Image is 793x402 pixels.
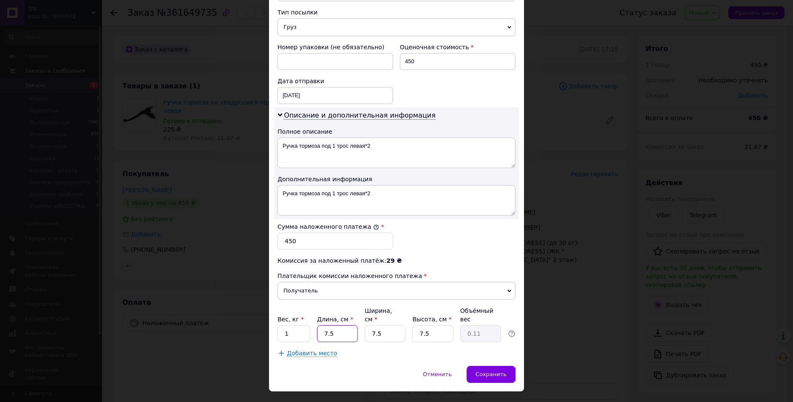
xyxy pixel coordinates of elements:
textarea: Ручка тормоза под 1 трос левая*2 [278,185,515,216]
div: Дата отправки [278,77,393,85]
span: Описание и дополнительная информация [284,111,436,120]
span: Груз [278,18,515,36]
div: Номер упаковки (не обязательно) [278,43,393,51]
span: Получатель [278,282,515,300]
label: Ширина, см [365,307,392,323]
label: Сумма наложенного платежа [278,223,379,230]
label: Длина, см [317,316,353,323]
label: Вес, кг [278,316,304,323]
div: Полное описание [278,127,515,136]
div: Комиссия за наложенный платёж: [278,256,515,265]
label: Высота, см [412,316,451,323]
div: Оценочная стоимость [400,43,515,51]
span: Сохранить [476,371,507,377]
span: 29 ₴ [386,257,402,264]
span: Добавить место [287,350,337,357]
textarea: Ручка тормоза под 1 трос левая*2 [278,138,515,168]
div: Дополнительная информация [278,175,515,183]
div: Объёмный вес [460,306,501,323]
span: Тип посылки [278,9,317,16]
span: Отменить [423,371,452,377]
span: Плательщик комиссии наложенного платежа [278,273,422,279]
